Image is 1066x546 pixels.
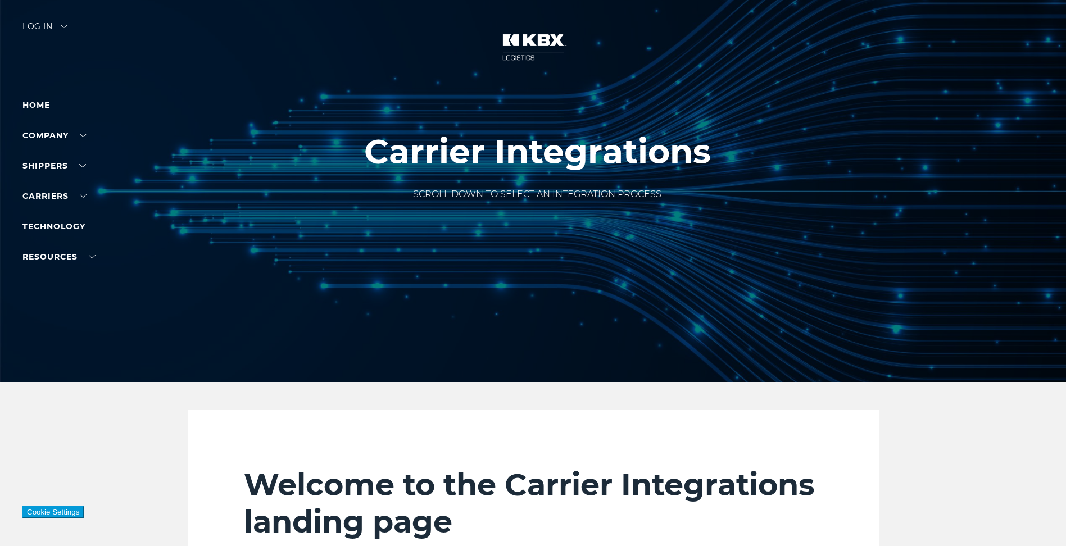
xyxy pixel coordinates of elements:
[22,252,96,262] a: RESOURCES
[22,506,84,518] button: Cookie Settings
[364,133,711,171] h1: Carrier Integrations
[61,25,67,28] img: arrow
[22,191,87,201] a: Carriers
[491,22,575,72] img: kbx logo
[22,100,50,110] a: Home
[22,22,67,39] div: Log in
[22,130,87,140] a: Company
[364,188,711,201] p: SCROLL DOWN TO SELECT AN INTEGRATION PROCESS
[244,466,823,540] h2: Welcome to the Carrier Integrations landing page
[22,221,85,231] a: Technology
[22,161,86,171] a: SHIPPERS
